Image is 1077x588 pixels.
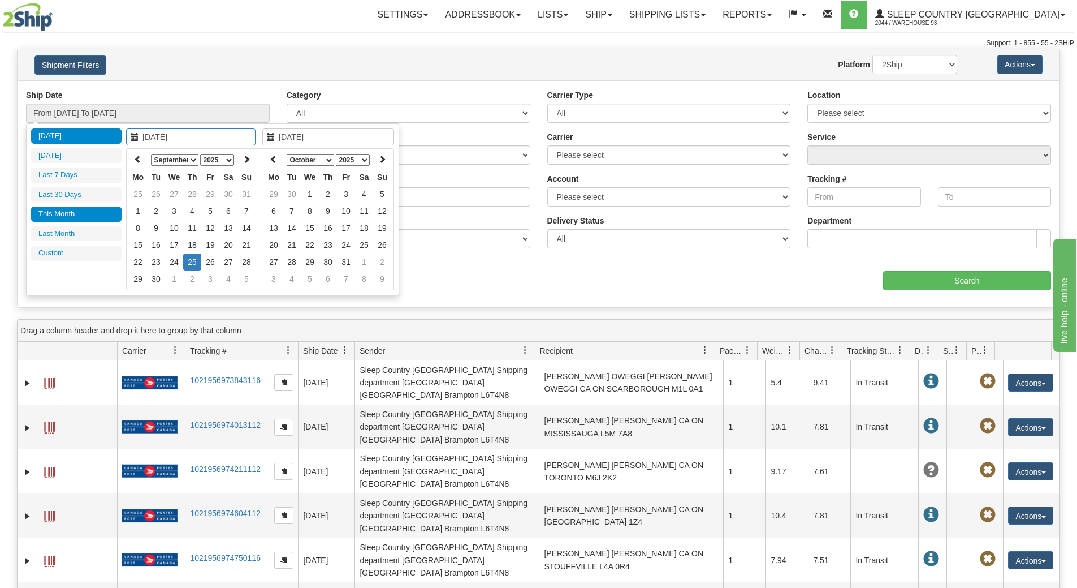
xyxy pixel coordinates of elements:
li: [DATE] [31,128,122,144]
td: 10 [165,220,183,237]
button: Actions [1008,507,1053,525]
button: Actions [1008,418,1053,436]
td: 9 [147,220,165,237]
td: 4 [183,203,201,220]
a: Charge filter column settings [823,341,842,360]
td: 6 [265,203,283,220]
td: 7.51 [808,538,850,582]
th: Sa [219,169,237,186]
li: Last 7 Days [31,168,122,183]
td: 8 [301,203,319,220]
span: Pickup Not Assigned [980,374,996,389]
td: 28 [183,186,201,203]
td: In Transit [850,538,918,582]
td: 24 [337,237,355,254]
button: Actions [1008,551,1053,569]
a: Sender filter column settings [516,341,535,360]
a: 1021956973843116 [190,376,261,385]
span: Pickup Not Assigned [980,462,996,478]
th: Fr [337,169,355,186]
span: In Transit [923,507,939,523]
a: Tracking Status filter column settings [890,341,910,360]
button: Actions [1008,462,1053,480]
img: 20 - Canada Post [122,376,178,390]
th: Th [319,169,337,186]
td: In Transit [850,405,918,449]
td: 10.1 [765,405,808,449]
a: Addressbook [436,1,529,29]
span: Tracking Status [847,345,896,357]
a: 1021956974211112 [190,465,261,474]
td: 28 [237,254,256,271]
td: 4 [219,271,237,287]
td: Sleep Country [GEOGRAPHIC_DATA] Shipping department [GEOGRAPHIC_DATA] [GEOGRAPHIC_DATA] Brampton ... [354,493,539,538]
td: 10.4 [765,493,808,538]
td: 30 [319,254,337,271]
a: Lists [529,1,577,29]
td: 21 [283,237,301,254]
td: 17 [337,220,355,237]
td: 29 [265,186,283,203]
td: 23 [319,237,337,254]
button: Copy to clipboard [274,463,293,480]
td: Sleep Country [GEOGRAPHIC_DATA] Shipping department [GEOGRAPHIC_DATA] [GEOGRAPHIC_DATA] Brampton ... [354,405,539,449]
td: 1 [723,493,765,538]
input: To [938,187,1051,207]
td: In Transit [850,493,918,538]
td: 1 [723,449,765,493]
td: 27 [219,254,237,271]
td: [DATE] [298,538,354,582]
td: 30 [147,271,165,287]
span: Unknown [923,462,939,478]
td: 7 [283,203,301,220]
td: 25 [183,254,201,271]
th: Mo [265,169,283,186]
div: live help - online [8,7,105,20]
a: Tracking # filter column settings [279,341,298,360]
div: grid grouping header [18,320,1059,342]
th: Mo [129,169,147,186]
td: 3 [165,203,183,220]
a: Expand [22,466,33,478]
input: From [807,187,920,207]
td: 17 [165,237,183,254]
img: 20 - Canada Post [122,509,178,523]
td: [DATE] [298,360,354,405]
td: 24 [165,254,183,271]
span: In Transit [923,551,939,567]
label: Category [287,89,321,101]
a: Ship [577,1,620,29]
td: 25 [355,237,373,254]
a: Shipping lists [621,1,714,29]
td: 8 [355,271,373,287]
span: Charge [804,345,828,357]
td: 1 [723,405,765,449]
label: Carrier Type [547,89,593,101]
td: 9 [373,271,391,287]
td: 22 [129,254,147,271]
td: 2 [319,186,337,203]
a: Label [44,462,55,480]
button: Copy to clipboard [274,419,293,436]
img: 20 - Canada Post [122,464,178,478]
span: Pickup Status [971,345,981,357]
td: 26 [201,254,219,271]
td: 9.41 [808,360,850,405]
th: We [165,169,183,186]
td: 23 [147,254,165,271]
td: 29 [201,186,219,203]
div: Support: 1 - 855 - 55 - 2SHIP [3,38,1074,48]
span: Ship Date [303,345,338,357]
span: Pickup Not Assigned [980,418,996,434]
button: Actions [997,55,1043,74]
td: 10 [337,203,355,220]
a: 1021956974013112 [190,420,261,430]
td: 5 [301,271,319,287]
td: [DATE] [298,493,354,538]
a: Delivery Status filter column settings [919,341,938,360]
button: Copy to clipboard [274,507,293,524]
a: Label [44,417,55,435]
a: Expand [22,555,33,566]
li: Custom [31,246,122,261]
td: 1 [723,360,765,405]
